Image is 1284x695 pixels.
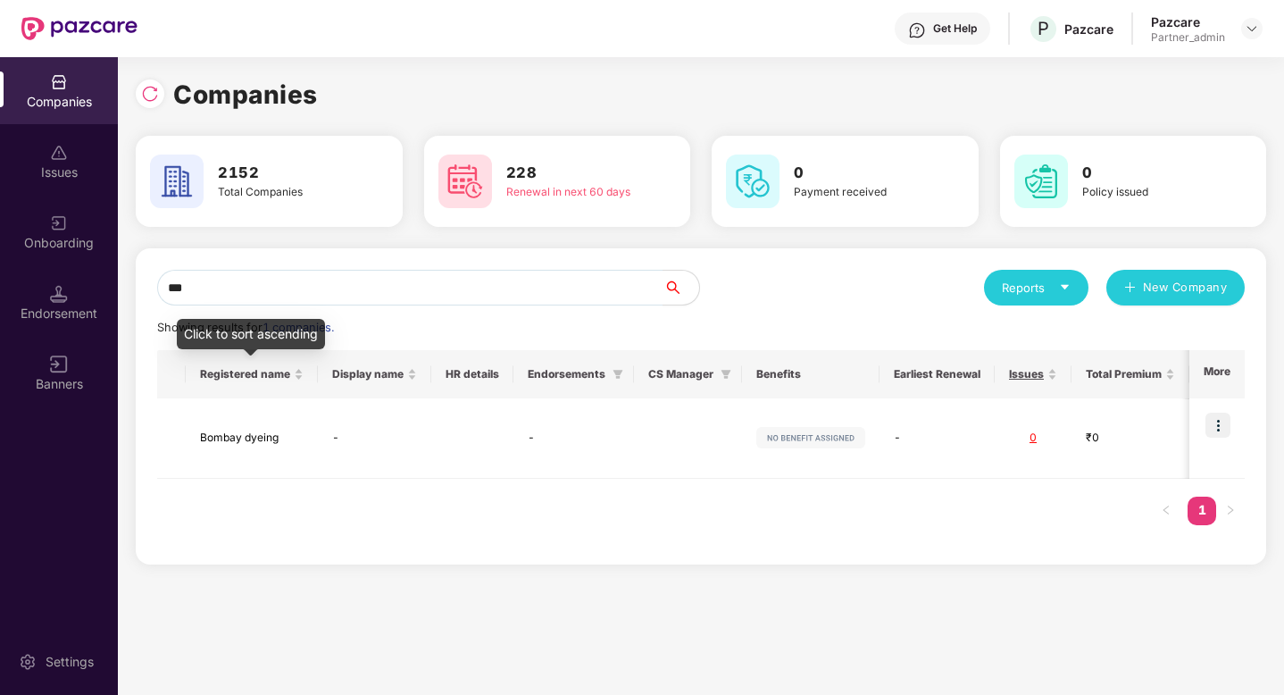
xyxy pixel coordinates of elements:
img: icon [1205,413,1230,438]
div: Pazcare [1064,21,1113,38]
div: Renewal in next 60 days [506,184,639,201]
h3: 228 [506,162,639,185]
img: svg+xml;base64,PHN2ZyB4bWxucz0iaHR0cDovL3d3dy53My5vcmcvMjAwMC9zdmciIHdpZHRoPSI2MCIgaGVpZ2h0PSI2MC... [150,155,204,208]
img: svg+xml;base64,PHN2ZyB4bWxucz0iaHR0cDovL3d3dy53My5vcmcvMjAwMC9zdmciIHdpZHRoPSIxMjIiIGhlaWdodD0iMj... [756,427,865,448]
img: svg+xml;base64,PHN2ZyBpZD0iSGVscC0zMngzMiIgeG1sbnM9Imh0dHA6Ly93d3cudzMub3JnLzIwMDAvc3ZnIiB3aWR0aD... [908,21,926,39]
h3: 0 [794,162,927,185]
li: 1 [1188,497,1216,525]
td: Bombay dyeing [186,398,318,479]
div: Settings [40,653,99,671]
span: Endorsements [528,367,605,381]
img: svg+xml;base64,PHN2ZyB4bWxucz0iaHR0cDovL3d3dy53My5vcmcvMjAwMC9zdmciIHdpZHRoPSI2MCIgaGVpZ2h0PSI2MC... [726,155,780,208]
button: plusNew Company [1106,270,1245,306]
span: filter [609,364,627,385]
span: filter [613,369,623,380]
span: search [663,281,699,295]
div: Reports [1002,279,1071,297]
button: left [1152,497,1180,525]
h1: Companies [173,75,318,114]
img: svg+xml;base64,PHN2ZyB3aWR0aD0iMTQuNSIgaGVpZ2h0PSIxNC41IiB2aWV3Qm94PSIwIDAgMTYgMTYiIGZpbGw9Im5vbm... [50,285,68,303]
th: Registered name [186,350,318,398]
img: New Pazcare Logo [21,17,138,40]
div: Pazcare [1151,13,1225,30]
img: svg+xml;base64,PHN2ZyBpZD0iU2V0dGluZy0yMHgyMCIgeG1sbnM9Imh0dHA6Ly93d3cudzMub3JnLzIwMDAvc3ZnIiB3aW... [19,653,37,671]
span: P [1038,18,1049,39]
th: Earliest Renewal [880,350,995,398]
span: Display name [332,367,404,381]
th: Benefits [742,350,880,398]
th: HR details [431,350,513,398]
td: - [513,398,634,479]
div: Click to sort ascending [177,319,325,349]
span: left [1161,505,1171,515]
div: 0 [1009,430,1057,447]
div: Total Companies [218,184,351,201]
div: Partner_admin [1151,30,1225,45]
th: Issues [995,350,1071,398]
button: search [663,270,700,306]
span: Registered name [200,367,290,381]
img: svg+xml;base64,PHN2ZyBpZD0iUmVsb2FkLTMyeDMyIiB4bWxucz0iaHR0cDovL3d3dy53My5vcmcvMjAwMC9zdmciIHdpZH... [141,85,159,103]
h3: 0 [1082,162,1215,185]
span: Issues [1009,367,1044,381]
img: svg+xml;base64,PHN2ZyB3aWR0aD0iMTYiIGhlaWdodD0iMTYiIHZpZXdCb3g9IjAgMCAxNiAxNiIgZmlsbD0ibm9uZSIgeG... [50,356,68,373]
div: Get Help [933,21,977,36]
button: right [1216,497,1245,525]
li: Next Page [1216,497,1245,525]
img: svg+xml;base64,PHN2ZyBpZD0iSXNzdWVzX2Rpc2FibGVkIiB4bWxucz0iaHR0cDovL3d3dy53My5vcmcvMjAwMC9zdmciIH... [50,144,68,162]
div: Payment received [794,184,927,201]
td: - [880,398,995,479]
li: Previous Page [1152,497,1180,525]
img: svg+xml;base64,PHN2ZyB4bWxucz0iaHR0cDovL3d3dy53My5vcmcvMjAwMC9zdmciIHdpZHRoPSI2MCIgaGVpZ2h0PSI2MC... [438,155,492,208]
span: plus [1124,281,1136,296]
span: caret-down [1059,281,1071,293]
span: New Company [1143,279,1228,297]
th: More [1189,350,1245,398]
th: Display name [318,350,431,398]
th: Total Premium [1071,350,1189,398]
span: CS Manager [648,367,713,381]
span: filter [721,369,731,380]
span: Showing results for [157,321,334,334]
div: Policy issued [1082,184,1215,201]
span: filter [717,364,735,385]
a: 1 [1188,497,1216,523]
img: svg+xml;base64,PHN2ZyB3aWR0aD0iMjAiIGhlaWdodD0iMjAiIHZpZXdCb3g9IjAgMCAyMCAyMCIgZmlsbD0ibm9uZSIgeG... [50,214,68,232]
div: ₹0 [1086,430,1175,447]
h3: 2152 [218,162,351,185]
td: - [318,398,431,479]
img: svg+xml;base64,PHN2ZyBpZD0iRHJvcGRvd24tMzJ4MzIiIHhtbG5zPSJodHRwOi8vd3d3LnczLm9yZy8yMDAwL3N2ZyIgd2... [1245,21,1259,36]
img: svg+xml;base64,PHN2ZyBpZD0iQ29tcGFuaWVzIiB4bWxucz0iaHR0cDovL3d3dy53My5vcmcvMjAwMC9zdmciIHdpZHRoPS... [50,73,68,91]
span: Total Premium [1086,367,1162,381]
img: svg+xml;base64,PHN2ZyB4bWxucz0iaHR0cDovL3d3dy53My5vcmcvMjAwMC9zdmciIHdpZHRoPSI2MCIgaGVpZ2h0PSI2MC... [1014,155,1068,208]
span: right [1225,505,1236,515]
